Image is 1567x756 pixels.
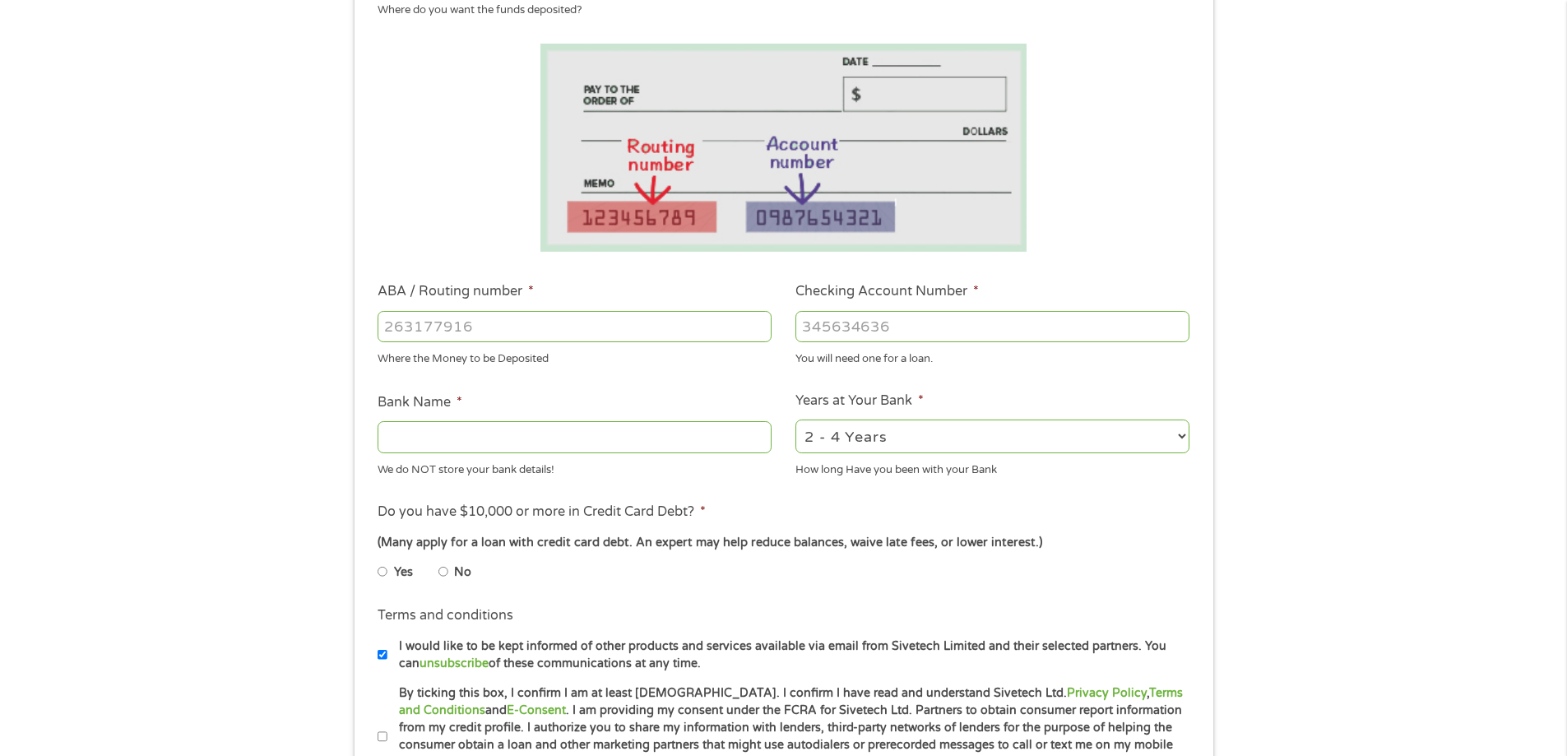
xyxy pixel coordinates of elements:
label: ABA / Routing number [378,283,534,300]
div: How long Have you been with your Bank [795,456,1189,478]
div: Where do you want the funds deposited? [378,2,1177,19]
div: (Many apply for a loan with credit card debt. An expert may help reduce balances, waive late fees... [378,534,1189,552]
input: 345634636 [795,311,1189,342]
a: unsubscribe [420,656,489,670]
label: Terms and conditions [378,607,513,624]
a: Terms and Conditions [399,686,1183,717]
label: Bank Name [378,394,462,411]
label: Checking Account Number [795,283,979,300]
a: Privacy Policy [1067,686,1147,700]
label: Do you have $10,000 or more in Credit Card Debt? [378,503,706,521]
a: E-Consent [507,703,566,717]
label: No [454,564,471,582]
div: Where the Money to be Deposited [378,346,772,368]
div: We do NOT store your bank details! [378,456,772,478]
img: Routing number location [540,44,1027,252]
label: I would like to be kept informed of other products and services available via email from Sivetech... [387,638,1194,673]
div: You will need one for a loan. [795,346,1189,368]
label: Years at Your Bank [795,392,924,410]
input: 263177916 [378,311,772,342]
label: Yes [394,564,413,582]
